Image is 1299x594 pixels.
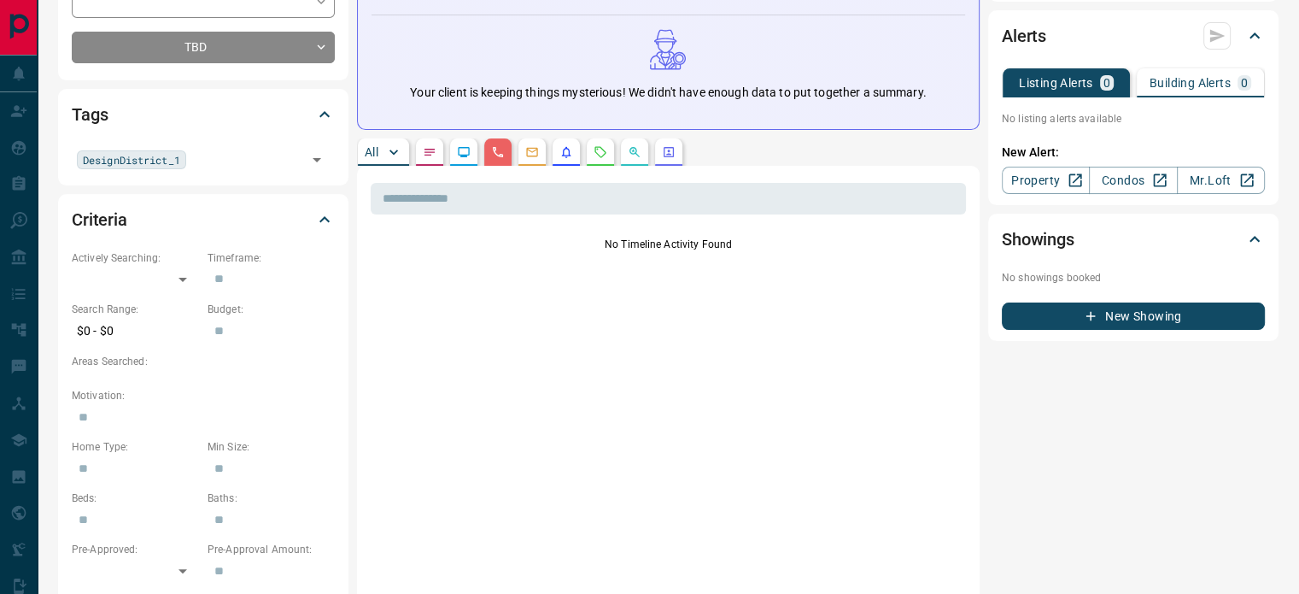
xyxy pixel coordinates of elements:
div: Showings [1002,219,1265,260]
span: DesignDistrict_1 [83,151,180,168]
svg: Notes [423,145,436,159]
p: Your client is keeping things mysterious! We didn't have enough data to put together a summary. [410,84,926,102]
h2: Tags [72,101,108,128]
svg: Calls [491,145,505,159]
p: $0 - $0 [72,317,199,345]
button: New Showing [1002,303,1265,330]
p: Min Size: [208,439,335,455]
a: Mr.Loft [1177,167,1265,194]
svg: Emails [525,145,539,159]
p: Pre-Approval Amount: [208,542,335,557]
h2: Alerts [1002,22,1046,50]
div: TBD [72,32,335,63]
svg: Agent Actions [662,145,676,159]
p: All [365,146,378,158]
p: No Timeline Activity Found [371,237,966,252]
p: No showings booked [1002,270,1265,285]
p: Building Alerts [1150,77,1231,89]
p: New Alert: [1002,144,1265,162]
p: Home Type: [72,439,199,455]
a: Property [1002,167,1090,194]
h2: Showings [1002,226,1074,253]
p: Pre-Approved: [72,542,199,557]
p: Timeframe: [208,250,335,266]
div: Tags [72,94,335,135]
div: Criteria [72,199,335,240]
p: Budget: [208,302,335,317]
p: 0 [1241,77,1248,89]
p: No listing alerts available [1002,111,1265,126]
svg: Requests [594,145,607,159]
p: Beds: [72,491,199,506]
p: 0 [1103,77,1110,89]
a: Condos [1089,167,1177,194]
p: Search Range: [72,302,199,317]
button: Open [305,148,329,172]
p: Baths: [208,491,335,506]
h2: Criteria [72,206,127,233]
svg: Lead Browsing Activity [457,145,471,159]
p: Motivation: [72,388,335,403]
svg: Opportunities [628,145,641,159]
svg: Listing Alerts [559,145,573,159]
div: Alerts [1002,15,1265,56]
p: Actively Searching: [72,250,199,266]
p: Listing Alerts [1019,77,1093,89]
p: Areas Searched: [72,354,335,369]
